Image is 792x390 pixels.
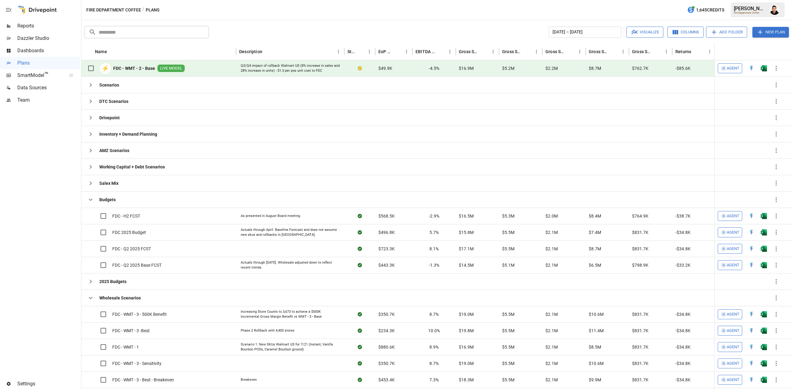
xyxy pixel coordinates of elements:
[378,311,395,317] span: $350.7K
[748,344,755,350] div: Open in Quick Edit
[705,47,714,56] button: Returns column menu
[727,213,739,220] span: Agent
[761,344,767,350] img: excel-icon.76473adf.svg
[378,65,392,71] span: $49.9K
[459,377,474,383] span: $18.3M
[718,244,742,254] button: Agent
[718,358,742,368] button: Agent
[748,229,755,235] div: Open in Quick Edit
[545,65,558,71] span: $2.2M
[589,360,604,367] span: $10.6M
[459,65,474,71] span: $16.9M
[761,213,767,219] img: excel-icon.76473adf.svg
[358,311,362,317] div: Sync complete
[632,311,648,317] span: $831.7K
[112,229,146,235] span: FDC 2025 Budget
[675,311,691,317] span: -$34.8K
[545,311,558,317] span: $2.1M
[748,311,755,317] img: quick-edit-flash.b8aec18c.svg
[675,246,691,252] span: -$34.8K
[675,65,691,71] span: -$85.6K
[761,377,767,383] img: excel-icon.76473adf.svg
[718,375,742,385] button: Agent
[761,65,767,71] div: Open in Excel
[761,229,767,235] img: excel-icon.76473adf.svg
[17,380,80,388] span: Settings
[502,229,514,235] span: $5.5M
[761,262,767,268] div: Open in Excel
[589,311,604,317] span: $10.6M
[17,96,80,104] span: Team
[696,6,724,14] span: 1,645 Credits
[748,360,755,367] img: quick-edit-flash.b8aec18c.svg
[545,344,558,350] span: $2.1M
[727,360,739,367] span: Agent
[748,213,755,219] img: quick-edit-flash.b8aec18c.svg
[358,229,362,235] div: Sync complete
[734,11,766,14] div: Fire Department Coffee
[748,377,755,383] img: quick-edit-flash.b8aec18c.svg
[378,377,395,383] span: $453.4K
[99,82,119,88] b: Scenarios
[727,229,739,236] span: Agent
[415,49,436,54] div: EBITDA Margin
[99,98,128,104] b: DTC Scenarios
[429,377,439,383] span: 7.3%
[589,262,601,268] span: $6.5M
[502,311,514,317] span: $5.5M
[718,260,742,270] button: Agent
[748,65,755,71] img: quick-edit-flash.b8aec18c.svg
[632,65,648,71] span: $762.7K
[239,49,262,54] div: Description
[437,47,445,56] button: Sort
[263,47,272,56] button: Sort
[17,84,80,91] span: Data Sources
[532,47,541,56] button: Gross Sales: DTC Online column menu
[429,246,439,252] span: 8.1%
[761,328,767,334] img: excel-icon.76473adf.svg
[761,229,767,235] div: Open in Excel
[589,344,601,350] span: $8.5M
[99,147,129,154] b: AMZ Scenarios
[358,262,362,268] div: Sync complete
[589,246,601,252] span: $8.7M
[748,246,755,252] img: quick-edit-flash.b8aec18c.svg
[545,49,566,54] div: Gross Sales: Marketplace
[241,63,340,73] div: Q3/Q4 impact of rollback Walmart US (8% increase in sales and 28% increase in units) - $1.5 per p...
[748,311,755,317] div: Open in Quick Edit
[429,344,439,350] span: 8.9%
[459,229,474,235] span: $15.8M
[394,47,402,56] button: Sort
[459,344,474,350] span: $16.9M
[429,65,439,71] span: -4.5%
[112,377,174,383] span: FDC - WMT - 3 - Best - Breakeven
[727,245,739,252] span: Agent
[241,309,340,319] div: Increasing Store Counts to 3,673 to achieve a $500K Incremental Gross Margin Benefit vs WMT - 3 -...
[632,344,648,350] span: $831.7K
[761,377,767,383] div: Open in Excel
[748,262,755,268] div: Open in Quick Edit
[108,47,116,56] button: Sort
[761,246,767,252] div: Open in Excel
[459,360,474,367] span: $19.0M
[347,49,356,54] div: Status
[356,47,365,56] button: Sort
[761,262,767,268] img: excel-icon.76473adf.svg
[113,65,155,71] b: FDC - WMT - 2 - Base
[44,71,49,78] span: ™
[489,47,497,56] button: Gross Sales column menu
[761,344,767,350] div: Open in Excel
[378,328,395,334] span: $234.3K
[157,66,185,71] span: LIVE MODEL
[112,344,139,350] span: FDC - WMT - 1
[761,213,767,219] div: Open in Excel
[545,262,558,268] span: $2.1M
[675,377,691,383] span: -$34.8K
[241,377,257,382] div: Breakeven
[17,59,80,67] span: Plans
[761,360,767,367] img: excel-icon.76473adf.svg
[727,376,739,384] span: Agent
[727,327,739,334] span: Agent
[589,65,601,71] span: $8.7M
[706,27,747,38] button: Add Folder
